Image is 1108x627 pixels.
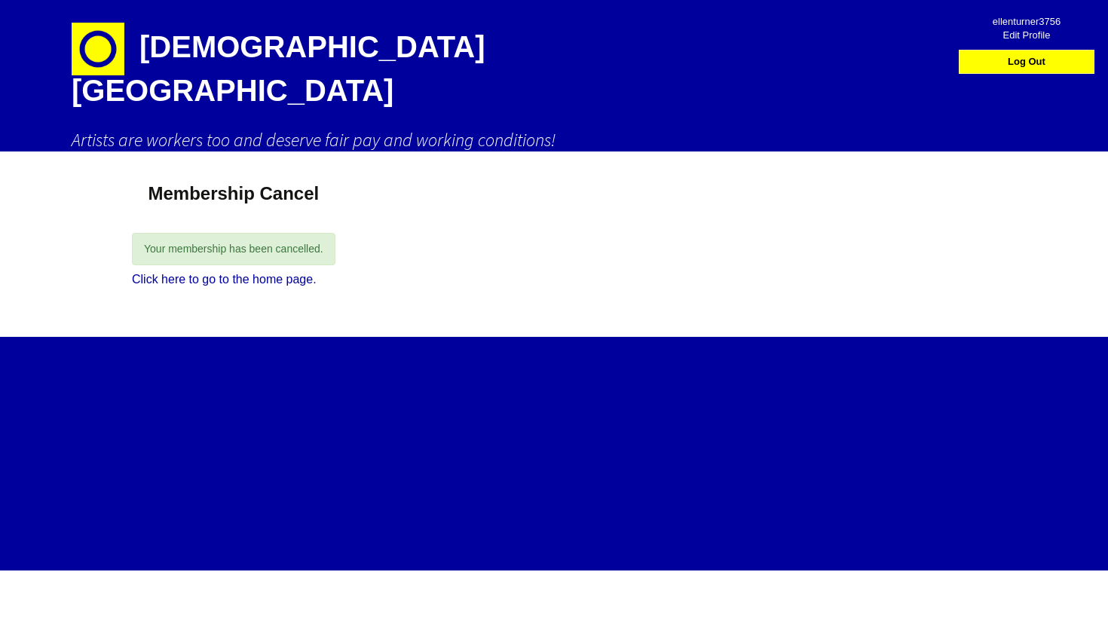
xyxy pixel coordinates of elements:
div: Your membership has been cancelled. [132,233,335,265]
a: Click here to go to the home page. [132,273,317,286]
span: ellenturner3756 [973,10,1080,23]
h1: Membership Cancel [132,182,335,205]
span: Edit Profile [973,23,1080,37]
img: circle-e1448293145835.png [72,23,124,75]
a: Log Out [963,50,1091,73]
h2: Artists are workers too and deserve fair pay and working conditions! [72,128,1036,151]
